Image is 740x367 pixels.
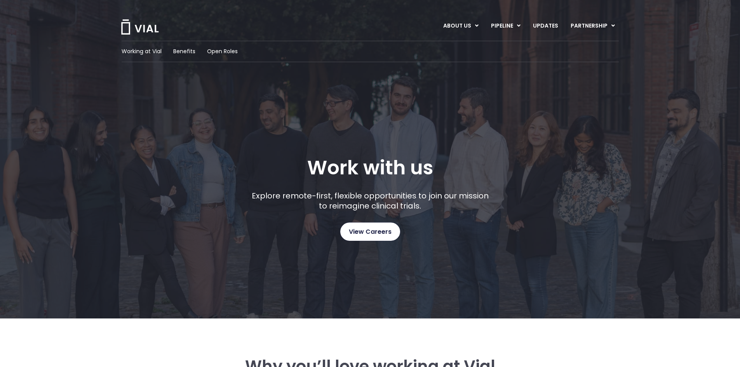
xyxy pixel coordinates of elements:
a: UPDATES [527,19,564,33]
a: PARTNERSHIPMenu Toggle [564,19,621,33]
a: View Careers [340,223,400,241]
img: Vial Logo [120,19,159,35]
span: View Careers [349,227,392,237]
p: Explore remote-first, flexible opportunities to join our mission to reimagine clinical trials. [249,191,491,211]
h1: Work with us [307,157,433,179]
a: Benefits [173,47,195,56]
a: Open Roles [207,47,238,56]
a: PIPELINEMenu Toggle [485,19,526,33]
a: Working at Vial [122,47,162,56]
a: ABOUT USMenu Toggle [437,19,484,33]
